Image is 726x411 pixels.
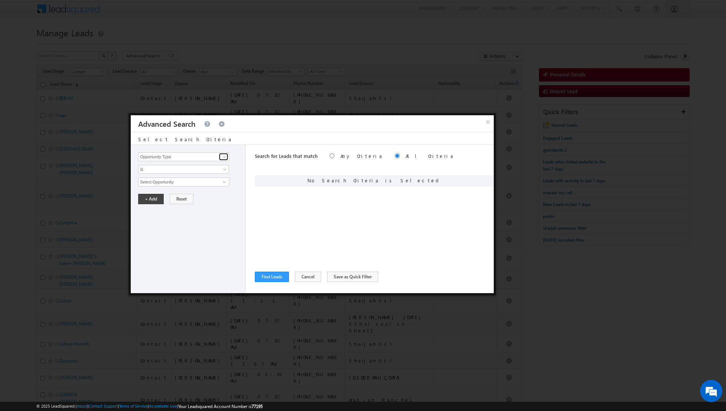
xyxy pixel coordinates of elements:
span: Your Leadsquared Account Number is [178,404,263,409]
a: Terms of Service [119,404,148,408]
h3: Advanced Search [138,115,196,132]
a: About [77,404,87,408]
a: Show All Items [219,178,228,186]
span: 77195 [252,404,263,409]
input: Type to Search [138,152,229,161]
a: Show All Items [219,153,228,160]
span: Is [139,166,219,173]
div: No Search Criteria is Selected [255,175,494,186]
button: Save as Quick Filter [327,272,378,282]
span: © 2025 LeadSquared | | | | | [36,403,263,410]
label: Any Criteria [340,153,383,159]
div: Minimize live chat window [121,4,139,21]
div: Chat with us now [39,39,124,49]
input: Type to Search [138,178,229,186]
a: Contact Support [89,404,118,408]
button: × [482,115,494,128]
a: Acceptable Use [149,404,177,408]
button: Reset [170,194,193,204]
img: d_60004797649_company_0_60004797649 [13,39,31,49]
button: Cancel [295,272,321,282]
textarea: Type your message and hit 'Enter' [10,69,135,222]
a: Is [138,165,229,174]
button: Find Leads [255,272,289,282]
button: + Add [138,194,164,204]
em: Start Chat [101,228,134,238]
span: Search for Leads that match [255,153,318,159]
label: All Criteria [406,153,454,159]
span: Select Search Criteria [138,136,232,142]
